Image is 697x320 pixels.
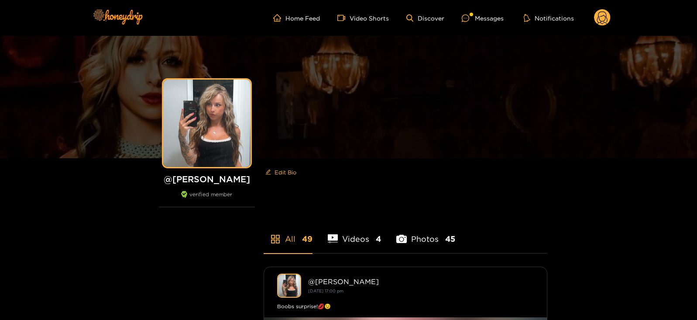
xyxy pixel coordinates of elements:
span: Edit Bio [275,168,296,177]
img: kendra [277,274,301,298]
div: Messages [462,13,504,23]
li: Photos [396,214,455,253]
li: Videos [328,214,381,253]
span: appstore [270,234,281,244]
a: Video Shorts [337,14,389,22]
span: home [273,14,285,22]
h1: @ [PERSON_NAME] [159,174,255,184]
a: Discover [406,14,444,22]
small: [DATE] 17:00 pm [308,289,343,293]
li: All [264,214,312,253]
span: 49 [302,233,312,244]
span: 4 [376,233,381,244]
span: edit [265,169,271,176]
span: 45 [445,233,455,244]
div: @ [PERSON_NAME] [308,278,534,285]
span: video-camera [337,14,350,22]
button: Notifications [521,14,577,22]
div: Boobs surprise!💋😉 [277,302,534,311]
div: verified member [159,191,255,207]
a: Home Feed [273,14,320,22]
button: editEdit Bio [264,165,298,179]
